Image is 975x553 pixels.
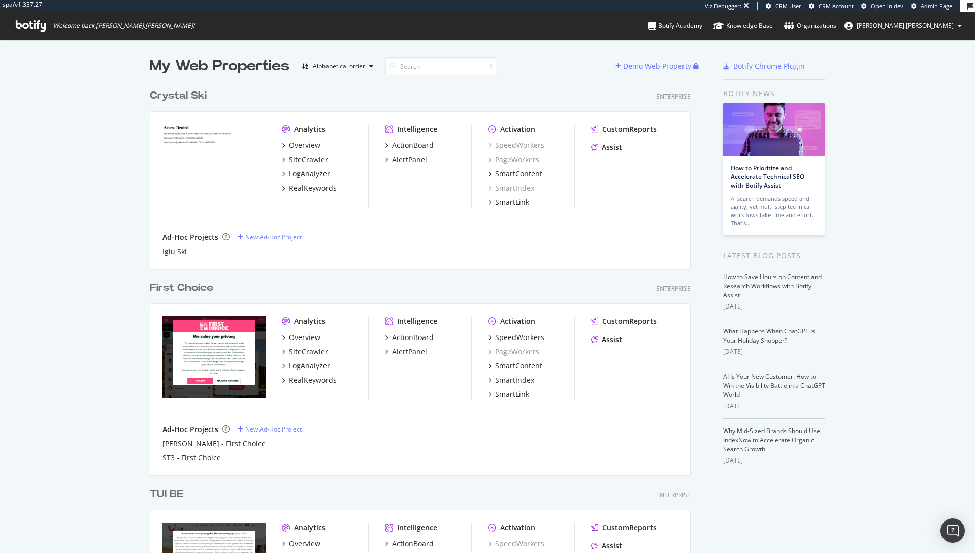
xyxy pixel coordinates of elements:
[648,12,702,40] a: Botify Academy
[488,155,539,165] a: PageWorkers
[385,155,427,165] a: AlertPanel
[289,332,320,343] div: Overview
[723,61,805,71] a: Botify Chrome Plugin
[591,541,622,551] a: Assist
[784,21,836,31] div: Organizations
[289,183,337,193] div: RealKeywords
[857,21,954,30] span: jason.weddle
[282,539,320,549] a: Overview
[656,92,691,101] div: Enterprise
[289,361,330,371] div: LogAnalyzer
[488,347,539,357] a: PageWorkers
[289,347,328,357] div: SiteCrawler
[784,12,836,40] a: Organizations
[723,456,825,465] div: [DATE]
[495,389,529,400] div: SmartLink
[245,425,302,434] div: New Ad-Hoc Project
[836,18,970,34] button: [PERSON_NAME].[PERSON_NAME]
[591,316,657,326] a: CustomReports
[723,372,825,399] a: AI Is Your New Customer: How to Win the Visibility Battle in a ChatGPT World
[495,361,542,371] div: SmartContent
[385,332,434,343] a: ActionBoard
[150,281,213,295] div: First Choice
[602,124,657,134] div: CustomReports
[615,58,693,74] button: Demo Web Property
[819,2,854,10] span: CRM Account
[488,539,544,549] a: SpeedWorkers
[150,487,183,502] div: TUI BE
[150,487,187,502] a: TUI BE
[282,347,328,357] a: SiteCrawler
[591,142,622,152] a: Assist
[238,425,302,434] a: New Ad-Hoc Project
[385,140,434,150] a: ActionBoard
[495,375,534,385] div: SmartIndex
[162,316,266,398] img: firstchoice.co.uk
[289,169,330,179] div: LogAnalyzer
[940,518,965,543] div: Open Intercom Messenger
[488,140,544,150] div: SpeedWorkers
[294,124,326,134] div: Analytics
[294,523,326,533] div: Analytics
[392,347,427,357] div: AlertPanel
[723,426,820,453] a: Why Mid-Sized Brands Should Use IndexNow to Accelerate Organic Search Growth
[150,88,207,103] div: Crystal Ski
[861,2,903,10] a: Open in dev
[723,347,825,356] div: [DATE]
[705,2,741,10] div: Viz Debugger:
[656,284,691,293] div: Enterprise
[162,124,266,206] img: crystalski.co.uk
[495,332,544,343] div: SpeedWorkers
[731,195,817,227] div: AI search demands speed and agility, yet multi-step technical workflows take time and effort. Tha...
[602,541,622,551] div: Assist
[500,523,535,533] div: Activation
[911,2,952,10] a: Admin Page
[162,439,266,449] div: [PERSON_NAME] - First Choice
[289,539,320,549] div: Overview
[591,523,657,533] a: CustomReports
[488,183,534,193] a: SmartIndex
[385,539,434,549] a: ActionBoard
[289,375,337,385] div: RealKeywords
[162,232,218,242] div: Ad-Hoc Projects
[500,316,535,326] div: Activation
[282,332,320,343] a: Overview
[775,2,801,10] span: CRM User
[53,22,194,30] span: Welcome back, [PERSON_NAME].[PERSON_NAME] !
[392,539,434,549] div: ActionBoard
[392,140,434,150] div: ActionBoard
[385,57,497,75] input: Search
[495,197,529,207] div: SmartLink
[488,375,534,385] a: SmartIndex
[162,424,218,435] div: Ad-Hoc Projects
[809,2,854,10] a: CRM Account
[282,140,320,150] a: Overview
[602,334,622,345] div: Assist
[282,375,337,385] a: RealKeywords
[871,2,903,10] span: Open in dev
[282,155,328,165] a: SiteCrawler
[733,61,805,71] div: Botify Chrome Plugin
[615,62,693,70] a: Demo Web Property
[713,12,773,40] a: Knowledge Base
[298,58,377,74] button: Alphabetical order
[245,233,302,241] div: New Ad-Hoc Project
[150,56,289,76] div: My Web Properties
[602,142,622,152] div: Assist
[150,281,217,295] a: First Choice
[397,124,437,134] div: Intelligence
[602,523,657,533] div: CustomReports
[162,247,187,257] a: Iglu Ski
[385,347,427,357] a: AlertPanel
[500,124,535,134] div: Activation
[602,316,657,326] div: CustomReports
[591,124,657,134] a: CustomReports
[162,453,221,463] a: ST3 - First Choice
[723,250,825,261] div: Latest Blog Posts
[294,316,326,326] div: Analytics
